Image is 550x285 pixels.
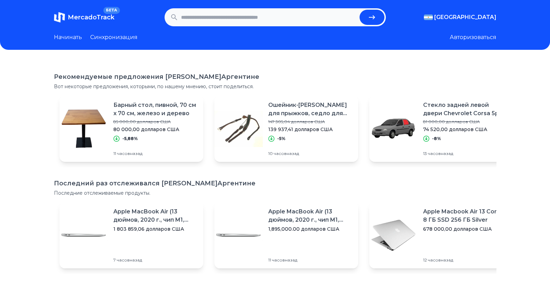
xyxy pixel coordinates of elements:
[130,151,142,156] font: назад
[423,226,492,232] font: 678 000,00 долларов США
[54,83,254,90] font: Вот некоторые предложения, которыми, по нашему мнению, стоит поделиться.
[450,34,496,40] font: Авторизоваться
[90,33,138,42] a: Синхронизация
[423,208,507,223] font: Apple Macbook Air 13 Core I5 ​​​​8 ГБ SSD 256 ГБ Silver
[369,202,513,268] a: Главное изображениеApple Macbook Air 13 Core I5 ​​​​8 ГБ SSD 256 ГБ Silver678 000,00 долларов США...
[214,211,263,259] img: Главное изображение
[268,208,346,240] font: Apple MacBook Air (13 дюймов, 2020 г., чип M1, SSD-накопитель 256 ГБ, 8 ГБ ОЗУ) — серебристый
[113,226,184,232] font: 1 803 859,06 долларов США
[54,190,150,196] font: Последние отслеживаемые продукты.
[268,126,333,132] font: 139 937,41 долларов США
[424,13,496,21] button: [GEOGRAPHIC_DATA]
[59,211,108,259] img: Главное изображение
[54,12,114,23] a: MercadoTrackБЕТА
[130,257,142,263] font: назад
[369,104,418,153] img: Главное изображение
[369,95,513,162] a: Главное изображениеСтекло задней левой двери Chevrolet Corsa 5p / Classic81 000,00 долларов США74...
[268,257,285,263] font: 11 часов
[59,202,203,268] a: Главное изображениеApple MacBook Air (13 дюймов, 2020 г., чип M1, SSD-накопитель 256 ГБ, 8 ГБ ОЗУ...
[423,102,506,125] font: Стекло задней левой двери Chevrolet Corsa 5p / Classic
[221,73,259,81] font: Аргентине
[113,151,130,156] font: 11 часов
[54,180,217,187] font: Последний раз отслеживался [PERSON_NAME]
[423,151,441,156] font: 13 часов
[113,126,179,132] font: 80 000,00 долларов США
[287,151,299,156] font: назад
[450,33,496,42] button: Авторизоваться
[441,257,453,263] font: назад
[106,8,117,12] font: БЕТА
[214,104,263,153] img: Главное изображение
[423,257,441,263] font: 12 часов
[54,33,82,42] a: Начинать
[369,211,418,259] img: Главное изображение
[59,95,203,162] a: Главное изображениеБарный стол, пивной, 70 см x 70 см, железо и дерево85 000,00 долларов США80 00...
[268,226,339,232] font: 1,895,000.00 долларов США
[122,136,138,141] font: -5,88%
[268,119,325,124] font: 147 305,04 долларов США
[214,202,358,268] a: Главное изображениеApple MacBook Air (13 дюймов, 2020 г., чип M1, SSD-накопитель 256 ГБ, 8 ГБ ОЗУ...
[214,95,358,162] a: Главное изображениеОшейник-[PERSON_NAME] для прыжков, седло для верховой езды147 305,04 долларов ...
[113,257,130,263] font: 7 часов
[68,13,114,21] font: MercadoTrack
[113,102,196,117] font: Барный стол, пивной, 70 см x 70 см, железо и дерево
[441,151,453,156] font: назад
[268,102,347,125] font: Ошейник-[PERSON_NAME] для прыжков, седло для верховой езды
[59,104,108,153] img: Главное изображение
[113,119,171,124] font: 85 000,00 долларов США
[54,73,221,81] font: Рекомендуемые предложения [PERSON_NAME]
[217,180,255,187] font: Аргентине
[54,12,65,23] img: MercadoTrack
[90,34,138,40] font: Синхронизация
[432,136,441,141] font: -8%
[54,34,82,40] font: Начинать
[285,257,297,263] font: назад
[113,208,191,240] font: Apple MacBook Air (13 дюймов, 2020 г., чип M1, SSD-накопитель 256 ГБ, 8 ГБ ОЗУ) — серебристый
[268,151,287,156] font: 10 часов
[434,14,496,20] font: [GEOGRAPHIC_DATA]
[277,136,286,141] font: -5%
[423,126,487,132] font: 74 520,00 долларов США
[423,119,480,124] font: 81 000,00 долларов США
[424,15,433,20] img: Аргентина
